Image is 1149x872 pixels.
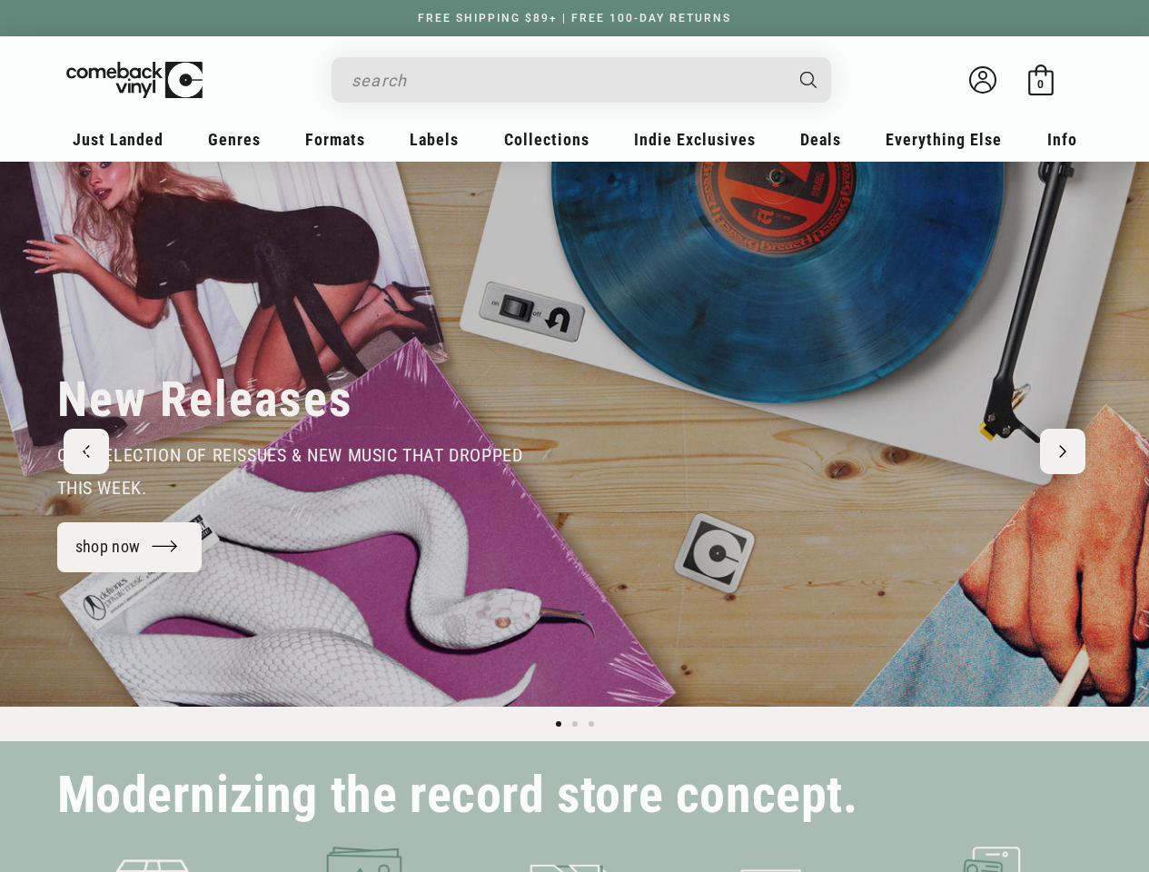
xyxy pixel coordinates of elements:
[352,62,782,99] input: search
[784,57,833,103] button: Search
[634,130,756,149] span: Indie Exclusives
[400,12,749,25] a: FREE SHIPPING $89+ | FREE 100-DAY RETURNS
[567,716,583,732] button: Load slide 2 of 3
[305,130,365,149] span: Formats
[73,130,163,149] span: Just Landed
[57,774,858,817] h2: Modernizing the record store concept.
[1047,130,1077,149] span: Info
[57,444,523,499] span: our selection of reissues & new music that dropped this week.
[550,716,567,732] button: Load slide 1 of 3
[1037,77,1044,91] span: 0
[208,130,261,149] span: Genres
[800,130,841,149] span: Deals
[332,57,831,103] div: Search
[504,130,589,149] span: Collections
[583,716,599,732] button: Load slide 3 of 3
[57,522,203,572] a: shop now
[410,130,459,149] span: Labels
[886,130,1002,149] span: Everything Else
[57,370,353,430] h2: New Releases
